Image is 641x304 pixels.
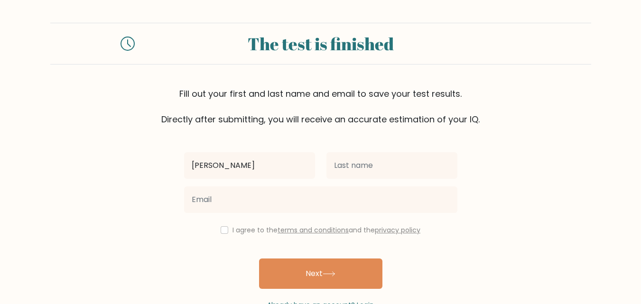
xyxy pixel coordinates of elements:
a: privacy policy [375,225,420,235]
input: Email [184,186,457,213]
div: The test is finished [146,31,495,56]
a: terms and conditions [278,225,349,235]
label: I agree to the and the [232,225,420,235]
input: First name [184,152,315,179]
div: Fill out your first and last name and email to save your test results. Directly after submitting,... [50,87,591,126]
button: Next [259,258,382,289]
input: Last name [326,152,457,179]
